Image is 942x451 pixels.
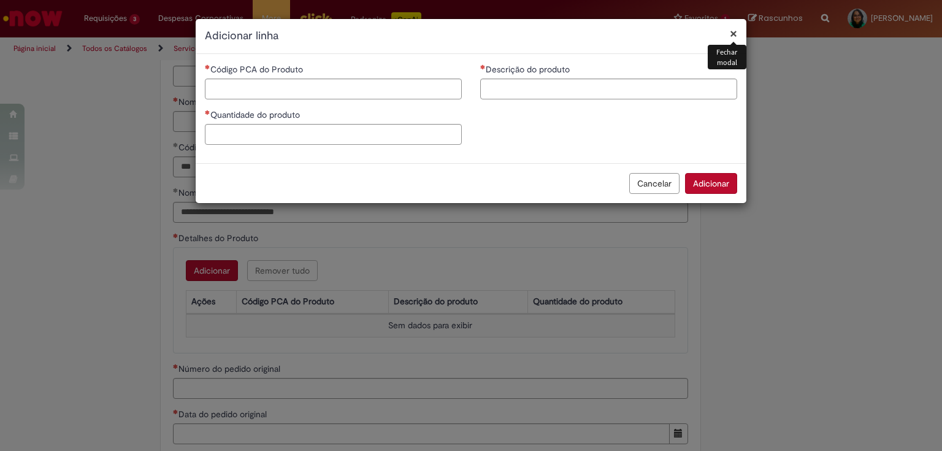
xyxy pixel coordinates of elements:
input: Quantidade do produto [205,124,462,145]
span: Quantidade do produto [210,109,302,120]
span: Necessários [480,64,486,69]
button: Fechar modal [730,27,737,40]
button: Cancelar [629,173,680,194]
span: Necessários [205,64,210,69]
h2: Adicionar linha [205,28,737,44]
input: Código PCA do Produto [205,79,462,99]
div: Fechar modal [708,45,746,69]
span: Descrição do produto [486,64,572,75]
span: Necessários [205,110,210,115]
button: Adicionar [685,173,737,194]
span: Código PCA do Produto [210,64,305,75]
input: Descrição do produto [480,79,737,99]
